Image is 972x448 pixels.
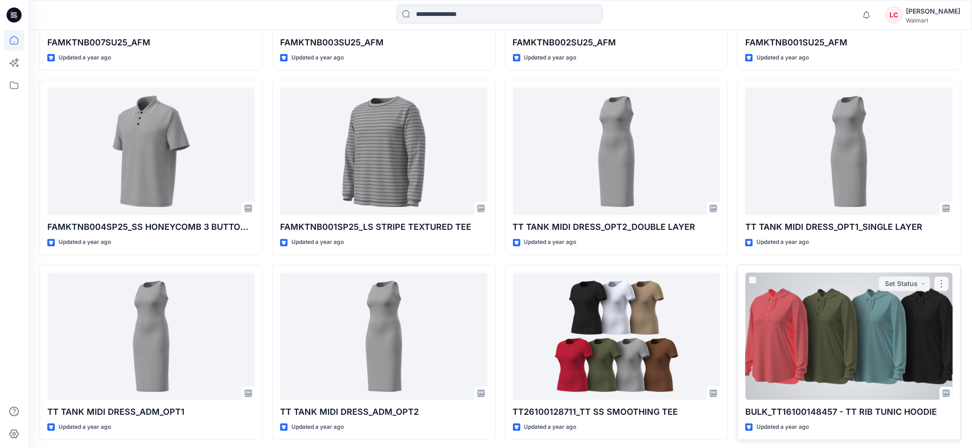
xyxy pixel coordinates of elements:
[745,36,953,49] p: FAMKTNB001SU25_AFM
[59,237,111,247] p: Updated a year ago
[47,220,255,234] p: FAMKTNB004SP25_SS HONEYCOMB 3 BUTTON POLO
[906,6,960,17] div: [PERSON_NAME]
[745,405,953,419] p: BULK_TT16100148457 - TT RIB TUNIC HOODIE
[280,405,488,419] p: TT TANK MIDI DRESS_ADM_OPT2
[513,88,720,215] a: TT TANK MIDI DRESS_OPT2_DOUBLE LAYER
[280,220,488,234] p: FAMKTNB001SP25_LS STRIPE TEXTURED TEE
[47,272,255,400] a: TT TANK MIDI DRESS_ADM_OPT1
[513,220,720,234] p: TT TANK MIDI DRESS_OPT2_DOUBLE LAYER
[47,36,255,49] p: FAMKTNB007SU25_AFM
[513,36,720,49] p: FAMKTNB002SU25_AFM
[745,272,953,400] a: BULK_TT16100148457 - TT RIB TUNIC HOODIE
[524,53,577,63] p: Updated a year ago
[513,272,720,400] a: TT26100128711_TT SS SMOOTHING TEE
[47,405,255,419] p: TT TANK MIDI DRESS_ADM_OPT1
[513,405,720,419] p: TT26100128711_TT SS SMOOTHING TEE
[757,422,809,432] p: Updated a year ago
[757,53,809,63] p: Updated a year ago
[280,36,488,49] p: FAMKTNB003SU25_AFM
[524,237,577,247] p: Updated a year ago
[280,272,488,400] a: TT TANK MIDI DRESS_ADM_OPT2
[291,237,344,247] p: Updated a year ago
[59,53,111,63] p: Updated a year ago
[524,422,577,432] p: Updated a year ago
[745,220,953,234] p: TT TANK MIDI DRESS_OPT1_SINGLE LAYER
[47,88,255,215] a: FAMKTNB004SP25_SS HONEYCOMB 3 BUTTON POLO
[291,53,344,63] p: Updated a year ago
[59,422,111,432] p: Updated a year ago
[757,237,809,247] p: Updated a year ago
[280,88,488,215] a: FAMKTNB001SP25_LS STRIPE TEXTURED TEE
[906,17,960,24] div: Walmart
[745,88,953,215] a: TT TANK MIDI DRESS_OPT1_SINGLE LAYER
[885,7,902,23] div: LC
[291,422,344,432] p: Updated a year ago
